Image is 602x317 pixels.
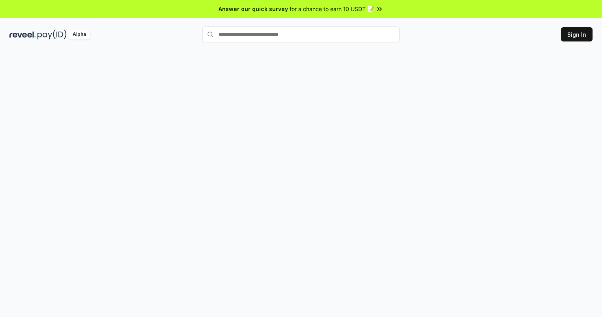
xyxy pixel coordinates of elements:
span: Answer our quick survey [219,5,288,13]
div: Alpha [68,30,90,39]
span: for a chance to earn 10 USDT 📝 [290,5,374,13]
img: reveel_dark [9,30,36,39]
button: Sign In [561,27,593,41]
img: pay_id [37,30,67,39]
